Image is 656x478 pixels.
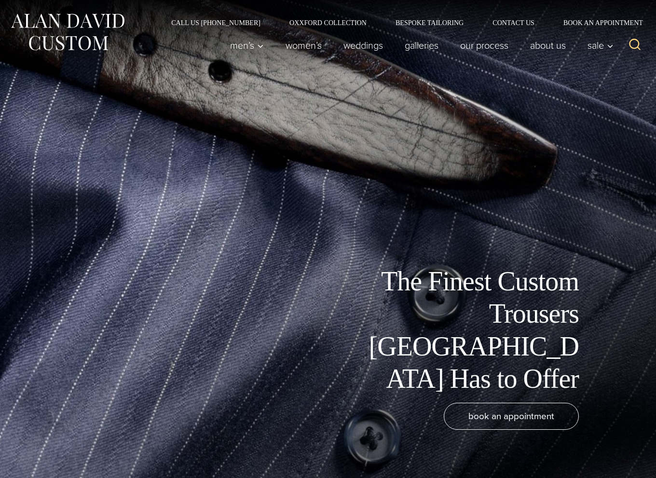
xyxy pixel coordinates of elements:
[230,41,264,50] span: Men’s
[450,36,519,55] a: Our Process
[519,36,577,55] a: About Us
[219,36,619,55] nav: Primary Navigation
[10,11,125,54] img: Alan David Custom
[362,265,579,395] h1: The Finest Custom Trousers [GEOGRAPHIC_DATA] Has to Offer
[381,19,478,26] a: Bespoke Tailoring
[444,403,579,430] a: book an appointment
[478,19,549,26] a: Contact Us
[623,34,646,57] button: View Search Form
[588,41,614,50] span: Sale
[275,19,381,26] a: Oxxford Collection
[468,409,554,423] span: book an appointment
[394,36,450,55] a: Galleries
[157,19,646,26] nav: Secondary Navigation
[275,36,333,55] a: Women’s
[333,36,394,55] a: weddings
[157,19,275,26] a: Call Us [PHONE_NUMBER]
[549,19,646,26] a: Book an Appointment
